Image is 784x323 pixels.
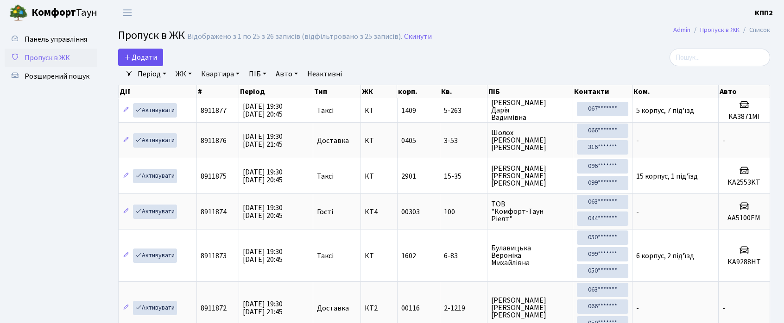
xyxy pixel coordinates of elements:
[197,66,243,82] a: Квартира
[636,171,698,181] span: 15 корпус, 1 під'їзд
[444,137,483,144] span: 3-53
[9,4,28,22] img: logo.png
[119,85,197,98] th: Дії
[722,258,766,267] h5: KA9288HT
[722,178,766,187] h5: KA2553KT
[444,208,483,216] span: 100
[491,297,569,319] span: [PERSON_NAME] [PERSON_NAME] [PERSON_NAME]
[397,85,440,98] th: корп.
[401,303,420,313] span: 00116
[201,136,227,146] span: 8911876
[272,66,302,82] a: Авто
[401,251,416,261] span: 1602
[659,20,784,40] nav: breadcrumb
[444,173,483,180] span: 15-35
[317,208,333,216] span: Гості
[317,173,334,180] span: Таксі
[636,251,694,261] span: 6 корпус, 2 під'їзд
[133,248,177,263] a: Активувати
[25,34,87,44] span: Панель управління
[404,32,432,41] a: Скинути
[317,107,334,114] span: Таксі
[636,106,694,116] span: 5 корпус, 7 під'їзд
[444,304,483,312] span: 2-1219
[317,304,349,312] span: Доставка
[401,207,420,217] span: 00303
[5,30,97,49] a: Панель управління
[133,133,177,148] a: Активувати
[755,7,773,19] a: КПП2
[5,67,97,86] a: Розширений пошук
[239,85,313,98] th: Період
[201,303,227,313] span: 8911872
[401,106,416,116] span: 1409
[491,165,569,187] span: [PERSON_NAME] [PERSON_NAME] [PERSON_NAME]
[317,137,349,144] span: Доставка
[133,103,177,118] a: Активувати
[243,167,283,185] span: [DATE] 19:30 [DATE] 20:45
[636,207,639,217] span: -
[201,207,227,217] span: 8911874
[32,5,97,21] span: Таун
[25,71,89,81] span: Розширений пошук
[245,66,270,82] a: ПІБ
[365,252,393,260] span: КТ
[243,101,283,119] span: [DATE] 19:30 [DATE] 20:45
[444,252,483,260] span: 6-83
[636,303,639,313] span: -
[487,85,573,98] th: ПІБ
[197,85,239,98] th: #
[491,244,569,267] span: Булавицька Вероніка Михайлівна
[365,208,393,216] span: КТ4
[491,99,569,121] span: [PERSON_NAME] Дарія Вадимівна
[722,214,766,223] h5: AA5100EM
[365,137,393,144] span: КТ
[317,252,334,260] span: Таксі
[722,112,766,121] h5: KA3871MI
[133,205,177,219] a: Активувати
[187,32,402,41] div: Відображено з 1 по 25 з 26 записів (відфільтровано з 25 записів).
[201,106,227,116] span: 8911877
[401,136,416,146] span: 0405
[755,8,773,18] b: КПП2
[116,5,139,20] button: Переключити навігацію
[365,304,393,312] span: КТ2
[134,66,170,82] a: Період
[673,25,690,35] a: Admin
[32,5,76,20] b: Комфорт
[243,131,283,149] span: [DATE] 19:30 [DATE] 21:45
[365,173,393,180] span: КТ
[303,66,346,82] a: Неактивні
[722,303,725,313] span: -
[719,85,770,98] th: Авто
[201,251,227,261] span: 8911873
[201,171,227,181] span: 8911875
[636,136,639,146] span: -
[401,171,416,181] span: 2901
[740,25,770,35] li: Список
[133,301,177,315] a: Активувати
[670,49,770,66] input: Пошук...
[25,53,70,63] span: Пропуск в ЖК
[440,85,487,98] th: Кв.
[491,200,569,223] span: ТОВ "Комфорт-Таун Ріелт"
[133,169,177,183] a: Активувати
[700,25,740,35] a: Пропуск в ЖК
[361,85,398,98] th: ЖК
[491,129,569,151] span: Шолох [PERSON_NAME] [PERSON_NAME]
[124,52,157,62] span: Додати
[118,49,163,66] a: Додати
[5,49,97,67] a: Пропуск в ЖК
[722,136,725,146] span: -
[573,85,633,98] th: Контакти
[365,107,393,114] span: КТ
[172,66,196,82] a: ЖК
[632,85,718,98] th: Ком.
[243,247,283,265] span: [DATE] 19:30 [DATE] 20:45
[118,27,185,43] span: Пропуск в ЖК
[444,107,483,114] span: 5-263
[313,85,361,98] th: Тип
[243,299,283,317] span: [DATE] 19:30 [DATE] 21:45
[243,203,283,221] span: [DATE] 19:30 [DATE] 20:45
